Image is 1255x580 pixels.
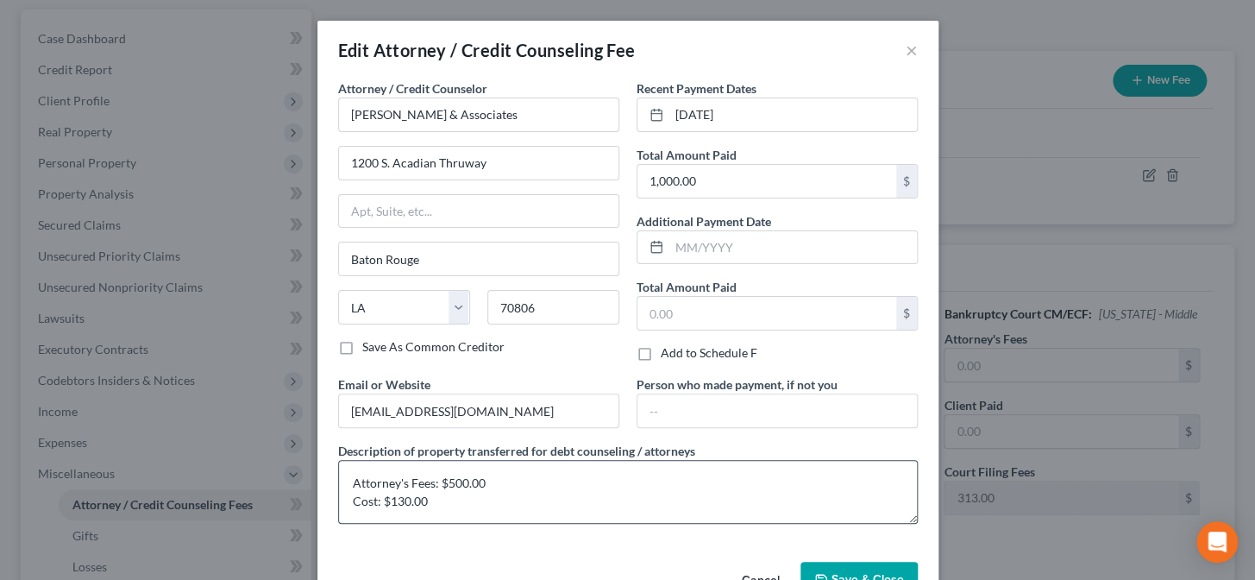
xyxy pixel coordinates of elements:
[637,297,896,330] input: 0.00
[637,79,756,98] label: Recent Payment Dates
[669,98,917,131] input: MM/YYYY
[338,40,370,60] span: Edit
[661,344,757,362] label: Add to Schedule F
[373,40,636,60] span: Attorney / Credit Counseling Fee
[338,98,619,132] input: Search creditor by name...
[637,212,771,230] label: Additional Payment Date
[637,375,838,394] label: Person who made payment, if not you
[637,278,737,296] label: Total Amount Paid
[669,231,917,264] input: MM/YYYY
[906,40,918,60] button: ×
[339,394,618,427] input: --
[339,147,618,180] input: Enter address...
[339,243,618,275] input: Enter city...
[362,338,505,356] label: Save As Common Creditor
[896,165,917,198] div: $
[637,165,896,198] input: 0.00
[637,146,737,164] label: Total Amount Paid
[487,290,619,325] input: Enter zip...
[338,81,487,96] span: Attorney / Credit Counselor
[338,442,695,460] label: Description of property transferred for debt counseling / attorneys
[338,375,430,394] label: Email or Website
[339,195,618,228] input: Apt, Suite, etc...
[1196,521,1238,563] div: Open Intercom Messenger
[896,297,917,330] div: $
[637,394,917,427] input: --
